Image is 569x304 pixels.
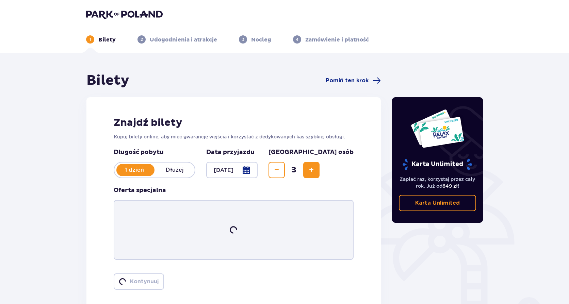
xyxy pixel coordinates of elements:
span: 649 zł [442,183,458,189]
p: Karta Unlimited [415,199,460,207]
p: 4 [296,36,298,43]
img: Park of Poland logo [86,10,163,19]
p: [GEOGRAPHIC_DATA] osób [269,148,354,156]
p: Kupuj bilety online, aby mieć gwarancję wejścia i korzystać z dedykowanych kas szybkiej obsługi. [114,133,354,140]
p: Udogodnienia i atrakcje [150,36,217,44]
a: Karta Unlimited [399,195,476,211]
h2: Znajdź bilety [114,116,354,129]
p: 1 [90,36,91,43]
button: loaderKontynuuj [114,273,164,290]
h1: Bilety [86,72,129,89]
img: loader [227,224,240,236]
p: Karta Unlimited [402,158,473,170]
p: Zamówienie i płatność [305,36,369,44]
p: Długość pobytu [114,148,195,156]
a: Pomiń ten krok [326,77,381,85]
p: 3 [242,36,244,43]
button: Decrease [269,162,285,178]
p: Oferta specjalna [114,186,166,195]
p: 1 dzień [114,166,155,174]
p: Nocleg [251,36,271,44]
p: Dłużej [155,166,195,174]
p: 2 [141,36,143,43]
img: loader [118,277,127,286]
p: Data przyjazdu [206,148,255,156]
p: Bilety [98,36,116,44]
p: Kontynuuj [130,278,159,285]
span: Pomiń ten krok [326,77,369,84]
span: 3 [286,165,302,175]
p: Zapłać raz, korzystaj przez cały rok. Już od ! [399,176,476,189]
button: Increase [303,162,320,178]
